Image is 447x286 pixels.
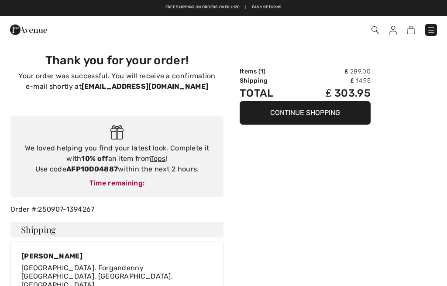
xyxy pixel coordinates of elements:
p: Your order was successful. You will receive a confirmation e-mail shortly at [16,71,218,92]
td: ₤ 303.95 [296,85,371,101]
img: Gift.svg [110,125,124,140]
a: Tops [150,154,165,163]
strong: 10% off [81,154,108,163]
a: Easy Returns [252,4,282,10]
a: Free shipping on orders over ₤120 [165,4,240,10]
div: [PERSON_NAME] [21,252,213,260]
h4: Shipping [10,222,223,237]
td: Items ( ) [240,67,296,76]
img: Menu [427,26,436,35]
h3: Thank you for your order! [16,53,218,67]
span: 1 [261,68,263,75]
img: 1ère Avenue [10,21,47,38]
button: Continue Shopping [240,101,371,125]
strong: AFP10D04887 [66,165,118,173]
a: 1ère Avenue [10,25,47,33]
div: Time remaining: [19,178,215,188]
img: My Info [389,26,397,35]
img: Search [371,26,379,34]
strong: [EMAIL_ADDRESS][DOMAIN_NAME] [82,82,208,91]
div: We loved helping you find your latest look. Complete it with an item from ! Use code within the n... [19,143,215,174]
td: Shipping [240,76,296,85]
td: ₤ 14.95 [296,76,371,85]
div: Order #: [5,204,229,215]
img: Shopping Bag [407,26,415,34]
td: ₤ 289.00 [296,67,371,76]
a: 250907-1394267 [38,205,94,213]
td: Total [240,85,296,101]
span: | [245,4,246,10]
